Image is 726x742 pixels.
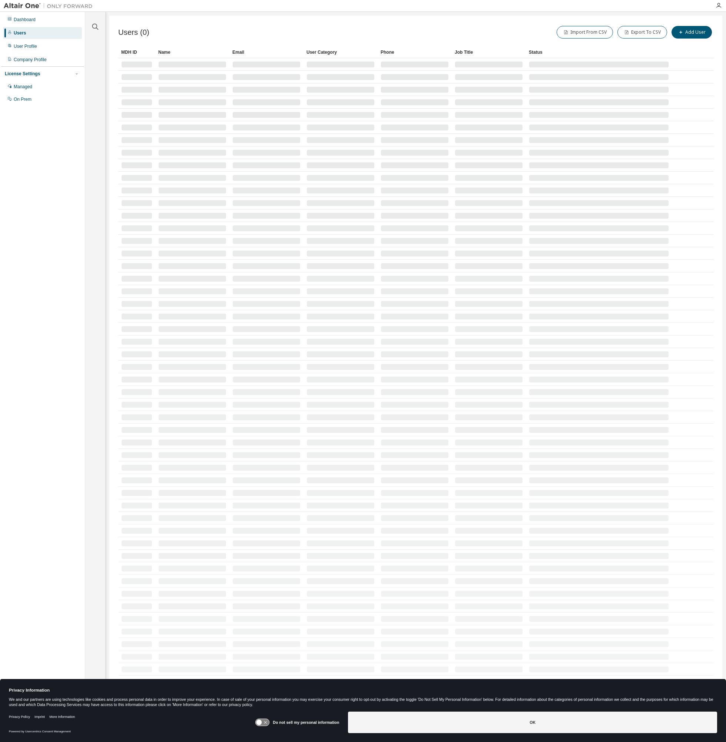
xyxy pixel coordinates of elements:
[4,2,96,10] img: Altair One
[14,96,32,102] div: On Prem
[306,46,375,58] div: User Category
[14,43,37,49] div: User Profile
[232,46,301,58] div: Email
[557,26,613,39] button: Import From CSV
[121,46,152,58] div: MDH ID
[672,26,712,39] button: Add User
[455,46,523,58] div: Job Title
[118,28,149,37] span: Users (0)
[5,71,40,77] div: License Settings
[14,17,36,23] div: Dashboard
[14,57,47,63] div: Company Profile
[529,46,669,58] div: Status
[158,46,226,58] div: Name
[381,46,449,58] div: Phone
[14,84,32,90] div: Managed
[14,30,26,36] div: Users
[617,26,667,39] button: Export To CSV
